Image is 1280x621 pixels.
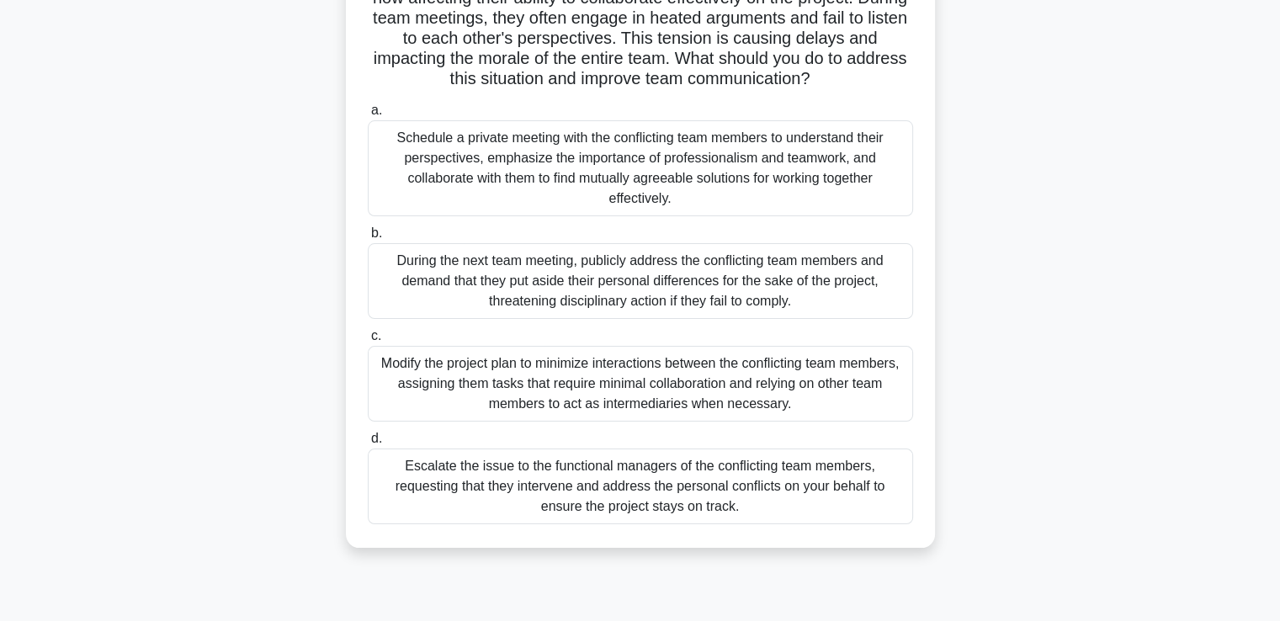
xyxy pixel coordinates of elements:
div: Escalate the issue to the functional managers of the conflicting team members, requesting that th... [368,448,913,524]
span: b. [371,226,382,240]
div: Schedule a private meeting with the conflicting team members to understand their perspectives, em... [368,120,913,216]
div: Modify the project plan to minimize interactions between the conflicting team members, assigning ... [368,346,913,422]
div: During the next team meeting, publicly address the conflicting team members and demand that they ... [368,243,913,319]
span: d. [371,431,382,445]
span: c. [371,328,381,342]
span: a. [371,103,382,117]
